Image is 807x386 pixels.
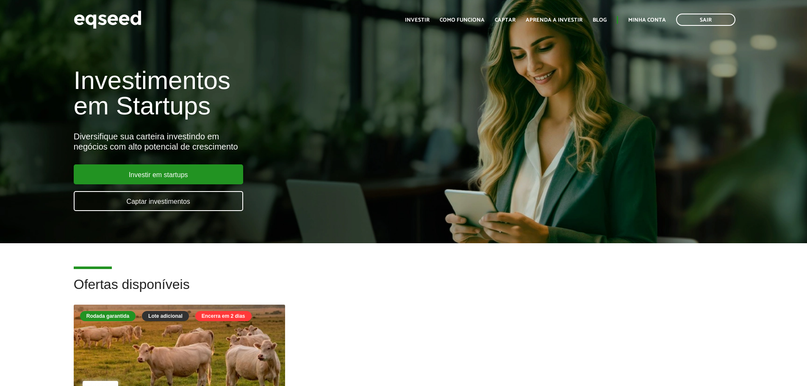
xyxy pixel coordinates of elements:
[74,68,465,119] h1: Investimentos em Startups
[74,191,243,211] a: Captar investimentos
[74,164,243,184] a: Investir em startups
[405,17,430,23] a: Investir
[440,17,485,23] a: Como funciona
[195,311,252,321] div: Encerra em 2 dias
[74,8,141,31] img: EqSeed
[142,311,189,321] div: Lote adicional
[593,17,607,23] a: Blog
[80,311,136,321] div: Rodada garantida
[74,277,734,305] h2: Ofertas disponíveis
[628,17,666,23] a: Minha conta
[526,17,582,23] a: Aprenda a investir
[676,14,735,26] a: Sair
[495,17,516,23] a: Captar
[74,131,465,152] div: Diversifique sua carteira investindo em negócios com alto potencial de crescimento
